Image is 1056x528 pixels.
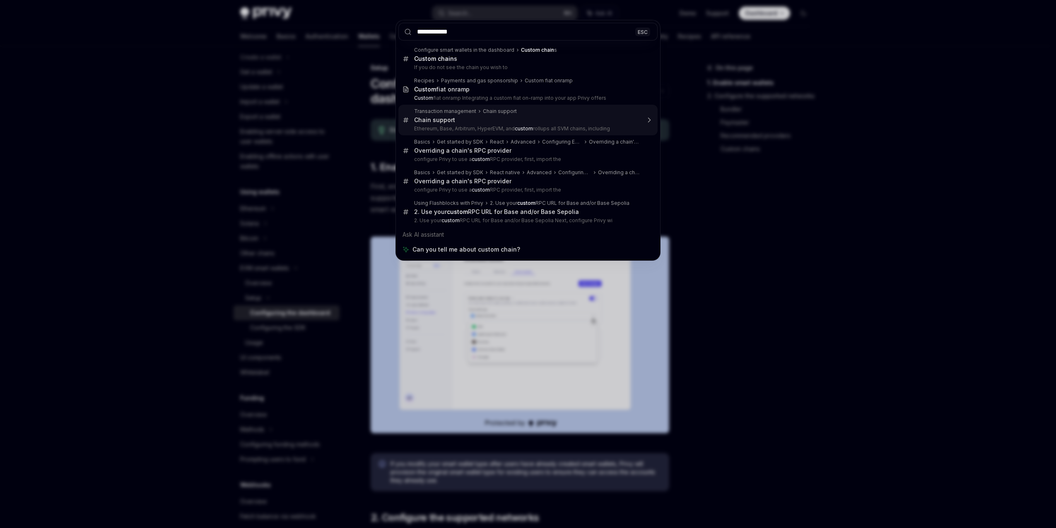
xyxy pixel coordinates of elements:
div: 2. Use your RPC URL for Base and/or Base Sepolia [414,208,579,216]
div: fiat onramp [414,86,470,93]
p: Ethereum, Base, Arbitrum, HyperEVM, and rollups all SVM chains, including [414,125,640,132]
div: Payments and gas sponsorship [441,77,518,84]
div: Overriding a chain's RPC provider [414,178,511,185]
b: custom [517,200,535,206]
b: custom [472,156,490,162]
div: Configure smart wallets in the dashboard [414,47,514,53]
div: Ask AI assistant [398,227,658,242]
b: custom [472,187,490,193]
div: Advanced [511,139,535,145]
b: custom [441,217,460,223]
b: Custom chain [521,47,554,53]
div: Transaction management [414,108,476,115]
div: s [521,47,557,53]
div: Using Flashblocks with Privy [414,200,483,206]
div: Basics [414,169,430,176]
div: Overriding a chain's RPC provider [414,147,511,154]
div: Basics [414,139,430,145]
div: Recipes [414,77,434,84]
b: custom [447,208,468,215]
div: Chain support [414,116,455,124]
p: configure Privy to use a RPC provider, first, import the [414,187,640,193]
div: Overriding a chain's RPC provider [598,169,640,176]
div: Get started by SDK [437,169,483,176]
b: Custom chain [414,55,454,62]
div: Advanced [527,169,552,176]
p: configure Privy to use a RPC provider, first, import the [414,156,640,163]
div: Configuring EVM networks [542,139,582,145]
p: 2. Use your RPC URL for Base and/or Base Sepolia Next, configure Privy wi [414,217,640,224]
p: If you do not see the chain you wish to [414,64,640,71]
div: Get started by SDK [437,139,483,145]
div: s [414,55,457,62]
div: React [490,139,504,145]
div: 2. Use your RPC URL for Base and/or Base Sepolia [490,200,629,206]
b: custom [515,125,533,132]
div: Overriding a chain's RPC provider [589,139,640,145]
b: Custom [414,86,436,93]
div: Configuring EVM networks [558,169,591,176]
div: ESC [635,27,650,36]
div: Custom fiat onramp [525,77,573,84]
span: Can you tell me about custom chain? [412,245,520,254]
p: fiat onramp Integrating a custom fiat on-ramp into your app Privy offers [414,95,640,101]
div: Chain support [483,108,517,115]
div: React native [490,169,520,176]
b: Custom [414,95,433,101]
